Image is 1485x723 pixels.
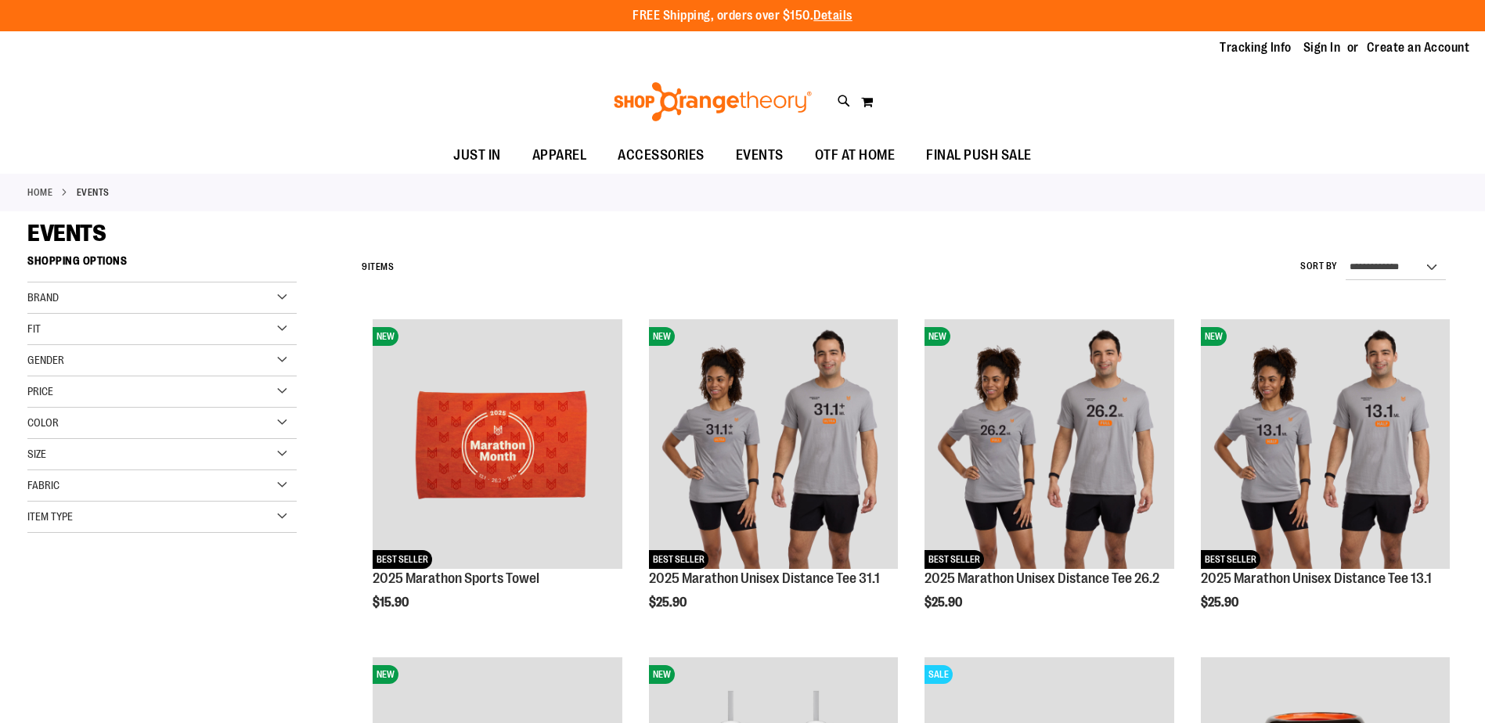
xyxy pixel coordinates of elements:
span: NEW [925,327,950,346]
a: 2025 Marathon Unisex Distance Tee 26.2 [925,570,1159,586]
span: $25.90 [1201,595,1241,610]
img: 2025 Marathon Sports Towel [373,319,622,568]
h2: Items [362,255,394,279]
a: Tracking Info [1220,39,1292,56]
span: Color [27,416,59,429]
span: BEST SELLER [373,550,432,569]
span: $25.90 [649,595,689,610]
span: Brand [27,291,59,304]
p: FREE Shipping, orders over $150. [633,7,852,25]
a: 2025 Marathon Sports TowelNEWBEST SELLER [373,319,622,570]
span: NEW [373,327,398,346]
div: product [1193,311,1458,649]
span: $15.90 [373,595,411,610]
span: BEST SELLER [1201,550,1260,569]
strong: EVENTS [77,185,110,200]
span: JUST IN [453,138,501,173]
strong: Shopping Options [27,247,297,282]
span: Fit [27,322,41,335]
a: 2025 Marathon Unisex Distance Tee 26.2NEWBEST SELLER [925,319,1173,570]
span: EVENTS [27,220,106,246]
a: 2025 Marathon Unisex Distance Tee 31.1 [649,570,880,586]
div: product [917,311,1181,649]
span: Fabric [27,479,59,491]
span: BEST SELLER [649,550,708,569]
a: Create an Account [1367,39,1470,56]
img: 2025 Marathon Unisex Distance Tee 13.1 [1201,319,1450,568]
a: Home [27,185,52,200]
span: NEW [649,665,675,684]
span: NEW [1201,327,1227,346]
span: Gender [27,354,64,366]
div: product [641,311,906,649]
a: Sign In [1303,39,1341,56]
span: BEST SELLER [925,550,984,569]
a: 2025 Marathon Sports Towel [373,570,539,586]
span: Item Type [27,510,73,523]
a: 2025 Marathon Unisex Distance Tee 31.1NEWBEST SELLER [649,319,898,570]
span: OTF AT HOME [815,138,896,173]
img: 2025 Marathon Unisex Distance Tee 26.2 [925,319,1173,568]
span: NEW [373,665,398,684]
span: $25.90 [925,595,964,610]
span: SALE [925,665,953,684]
div: product [365,311,629,649]
a: 2025 Marathon Unisex Distance Tee 13.1NEWBEST SELLER [1201,319,1450,570]
a: Details [813,9,852,23]
label: Sort By [1300,260,1338,273]
span: FINAL PUSH SALE [926,138,1032,173]
span: 9 [362,261,368,272]
span: NEW [649,327,675,346]
span: EVENTS [736,138,784,173]
img: Shop Orangetheory [611,82,814,121]
img: 2025 Marathon Unisex Distance Tee 31.1 [649,319,898,568]
span: ACCESSORIES [618,138,705,173]
span: Size [27,448,46,460]
span: APPAREL [532,138,587,173]
span: Price [27,385,53,397]
a: 2025 Marathon Unisex Distance Tee 13.1 [1201,570,1432,586]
